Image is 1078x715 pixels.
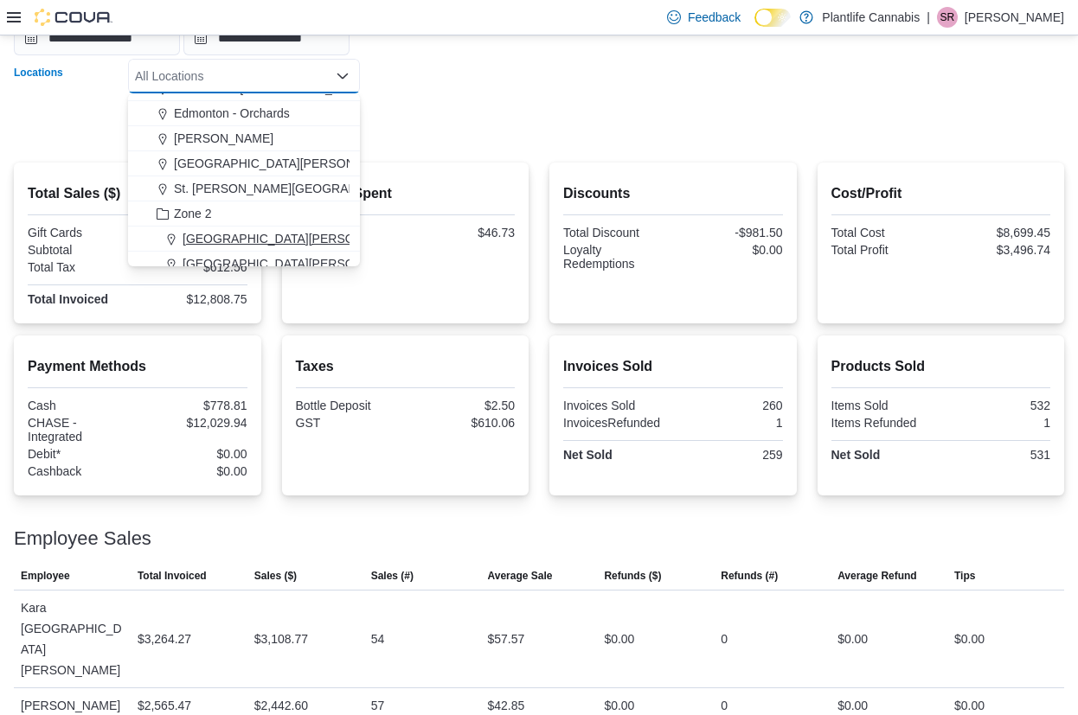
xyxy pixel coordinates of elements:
[831,226,938,239] div: Total Cost
[28,464,134,478] div: Cashback
[371,569,414,583] span: Sales (#)
[837,569,917,583] span: Average Refund
[954,629,985,649] div: $0.00
[831,356,1051,377] h2: Products Sold
[174,205,212,222] span: Zone 2
[296,399,402,412] div: Bottle Deposit
[128,126,360,151] button: [PERSON_NAME]
[831,448,881,462] strong: Net Sold
[183,230,545,247] span: [GEOGRAPHIC_DATA][PERSON_NAME] - [GEOGRAPHIC_DATA]
[183,255,535,272] span: [GEOGRAPHIC_DATA][PERSON_NAME][GEOGRAPHIC_DATA]
[604,569,661,583] span: Refunds ($)
[563,416,670,430] div: InvoicesRefunded
[14,21,180,55] input: Press the down key to open a popover containing a calendar.
[174,155,400,172] span: [GEOGRAPHIC_DATA][PERSON_NAME]
[28,447,134,461] div: Debit*
[677,416,783,430] div: 1
[28,292,108,306] strong: Total Invoiced
[28,226,134,239] div: Gift Cards
[677,399,783,412] div: 260
[254,629,308,649] div: $3,108.77
[677,226,783,239] div: -$981.50
[721,569,778,583] span: Refunds (#)
[940,7,955,28] span: SR
[831,183,1051,204] h2: Cost/Profit
[28,243,134,257] div: Subtotal
[604,629,634,649] div: $0.00
[141,260,247,274] div: $612.56
[831,243,938,257] div: Total Profit
[944,448,1050,462] div: 531
[14,66,63,80] label: Locations
[141,292,247,306] div: $12,808.75
[408,416,515,430] div: $610.06
[563,356,783,377] h2: Invoices Sold
[296,183,516,204] h2: Average Spent
[408,226,515,239] div: $46.73
[141,399,247,412] div: $778.81
[128,227,360,252] button: [GEOGRAPHIC_DATA][PERSON_NAME] - [GEOGRAPHIC_DATA]
[174,180,418,197] span: St. [PERSON_NAME][GEOGRAPHIC_DATA]
[296,356,516,377] h2: Taxes
[21,569,70,583] span: Employee
[14,591,131,687] div: Kara [GEOGRAPHIC_DATA][PERSON_NAME]
[677,243,783,257] div: $0.00
[944,226,1050,239] div: $8,699.45
[28,416,134,444] div: CHASE - Integrated
[138,569,207,583] span: Total Invoiced
[183,21,350,55] input: Press the down key to open a popover containing a calendar.
[721,629,728,649] div: 0
[677,448,783,462] div: 259
[754,9,791,27] input: Dark Mode
[688,9,741,26] span: Feedback
[128,252,360,277] button: [GEOGRAPHIC_DATA][PERSON_NAME][GEOGRAPHIC_DATA]
[371,629,385,649] div: 54
[28,260,134,274] div: Total Tax
[408,399,515,412] div: $2.50
[141,447,247,461] div: $0.00
[28,183,247,204] h2: Total Sales ($)
[822,7,920,28] p: Plantlife Cannabis
[128,151,360,176] button: [GEOGRAPHIC_DATA][PERSON_NAME]
[944,399,1050,412] div: 532
[254,569,297,583] span: Sales ($)
[563,226,670,239] div: Total Discount
[28,399,134,412] div: Cash
[35,9,112,26] img: Cova
[563,399,670,412] div: Invoices Sold
[141,464,247,478] div: $0.00
[563,183,783,204] h2: Discounts
[174,105,290,122] span: Edmonton - Orchards
[14,528,151,549] h3: Employee Sales
[128,101,360,126] button: Edmonton - Orchards
[954,569,975,583] span: Tips
[174,130,273,147] span: [PERSON_NAME]
[138,629,191,649] div: $3,264.27
[141,416,247,430] div: $12,029.94
[28,356,247,377] h2: Payment Methods
[944,416,1050,430] div: 1
[563,448,613,462] strong: Net Sold
[128,176,360,201] button: St. [PERSON_NAME][GEOGRAPHIC_DATA]
[831,399,938,412] div: Items Sold
[563,243,670,271] div: Loyalty Redemptions
[754,27,755,28] span: Dark Mode
[128,201,360,227] button: Zone 2
[488,629,525,649] div: $57.57
[937,7,958,28] div: Skyler Rowsell
[296,416,402,430] div: GST
[831,416,938,430] div: Items Refunded
[965,7,1064,28] p: [PERSON_NAME]
[837,629,868,649] div: $0.00
[927,7,930,28] p: |
[944,243,1050,257] div: $3,496.74
[488,569,553,583] span: Average Sale
[336,69,350,83] button: Close list of options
